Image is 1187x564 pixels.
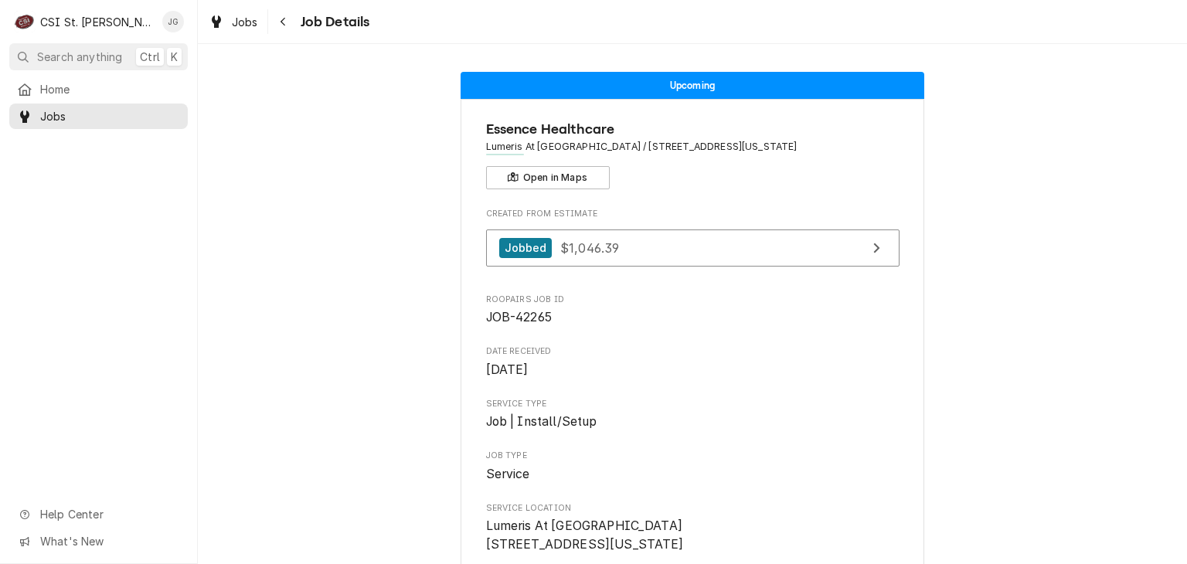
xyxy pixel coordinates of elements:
span: Job | Install/Setup [486,414,597,429]
div: Date Received [486,345,900,379]
div: CSI St. [PERSON_NAME] [40,14,154,30]
button: Search anythingCtrlK [9,43,188,70]
button: Open in Maps [486,166,610,189]
div: Job Type [486,450,900,483]
span: Address [486,140,900,154]
span: Job Type [486,450,900,462]
div: Jeff George's Avatar [162,11,184,32]
div: Roopairs Job ID [486,294,900,327]
span: Service Location [486,517,900,553]
span: Roopairs Job ID [486,294,900,306]
a: Home [9,76,188,102]
a: Jobs [9,104,188,129]
span: Jobs [232,14,258,30]
div: Client Information [486,119,900,189]
a: Jobs [202,9,264,35]
span: $1,046.39 [560,240,619,255]
span: Job Type [486,465,900,484]
span: Ctrl [140,49,160,65]
div: JG [162,11,184,32]
span: Roopairs Job ID [486,308,900,327]
span: Help Center [40,506,179,522]
span: Service Type [486,413,900,431]
span: Home [40,81,180,97]
span: [DATE] [486,362,529,377]
span: What's New [40,533,179,549]
div: CSI St. Louis's Avatar [14,11,36,32]
span: Service Location [486,502,900,515]
span: Created From Estimate [486,208,900,220]
span: Date Received [486,361,900,379]
div: Service Type [486,398,900,431]
span: Search anything [37,49,122,65]
a: View Estimate [486,229,900,267]
a: Go to Help Center [9,501,188,527]
span: Jobs [40,108,180,124]
span: Service [486,467,530,481]
div: Status [461,72,924,99]
span: Lumeris At [GEOGRAPHIC_DATA] [STREET_ADDRESS][US_STATE] [486,518,684,552]
button: Navigate back [271,9,296,34]
span: Name [486,119,900,140]
span: Upcoming [670,80,715,90]
div: Jobbed [499,238,553,259]
div: Service Location [486,502,900,554]
div: Created From Estimate [486,208,900,274]
span: Job Details [296,12,370,32]
span: Date Received [486,345,900,358]
span: JOB-42265 [486,310,552,324]
span: Service Type [486,398,900,410]
div: C [14,11,36,32]
span: K [171,49,178,65]
a: Go to What's New [9,528,188,554]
